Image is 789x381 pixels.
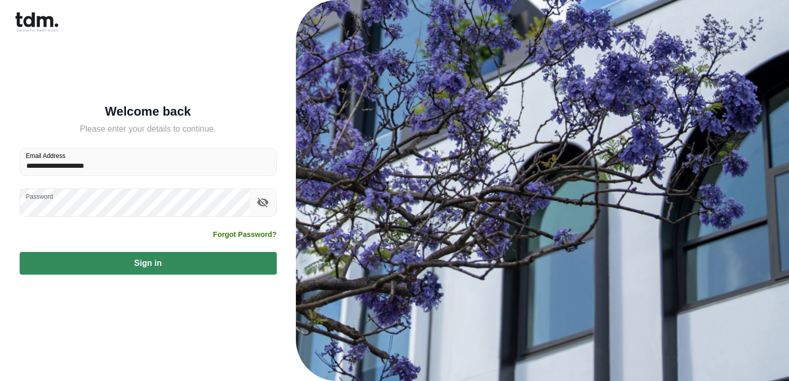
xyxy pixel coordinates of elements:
[26,151,66,160] label: Email Address
[26,192,53,201] label: Password
[213,229,277,240] a: Forgot Password?
[20,252,277,275] button: Sign in
[20,123,277,135] h5: Please enter your details to continue.
[254,194,272,211] button: toggle password visibility
[20,106,277,117] h5: Welcome back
